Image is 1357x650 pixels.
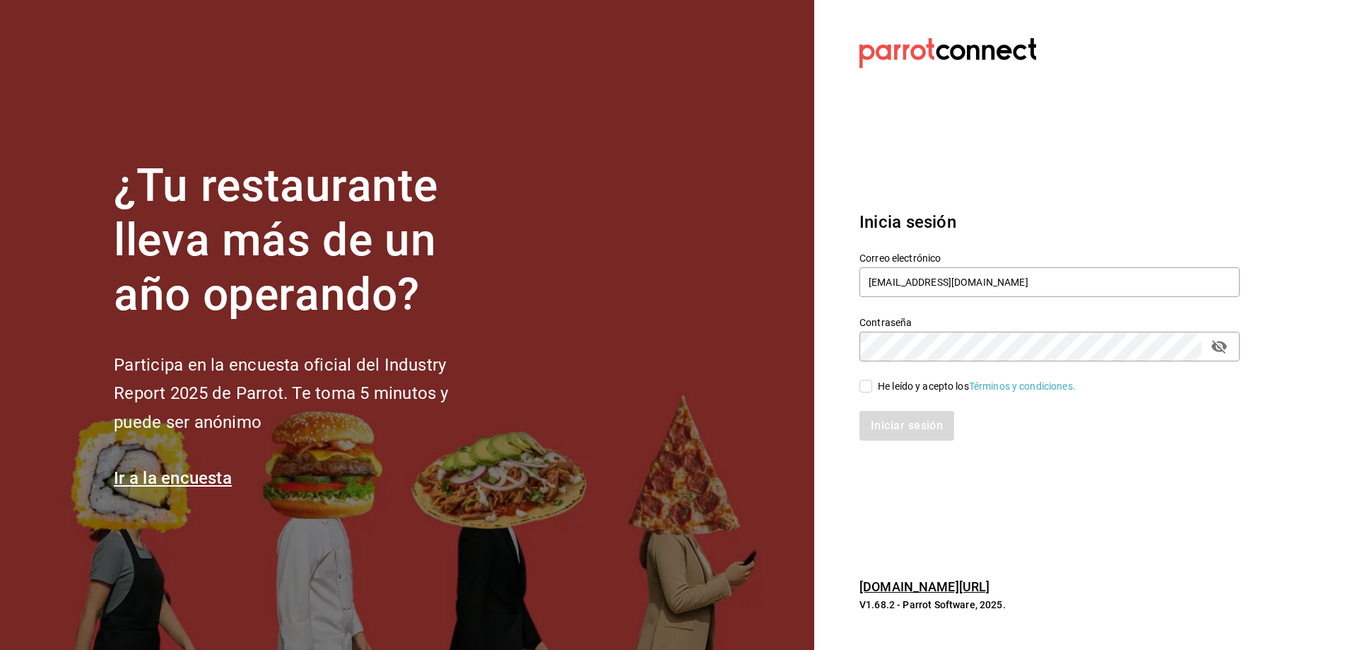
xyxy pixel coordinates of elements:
[114,159,495,322] h1: ¿Tu restaurante lleva más de un año operando?
[859,253,1240,263] label: Correo electrónico
[859,267,1240,297] input: Ingresa tu correo electrónico
[114,468,232,488] a: Ir a la encuesta
[878,379,1076,394] div: He leído y acepto los
[114,351,495,437] h2: Participa en la encuesta oficial del Industry Report 2025 de Parrot. Te toma 5 minutos y puede se...
[859,318,1240,327] label: Contraseña
[969,381,1076,392] a: Términos y condiciones.
[859,209,1240,235] h3: Inicia sesión
[1207,335,1231,359] button: passwordField
[859,598,1240,612] p: V1.68.2 - Parrot Software, 2025.
[859,579,989,594] a: [DOMAIN_NAME][URL]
